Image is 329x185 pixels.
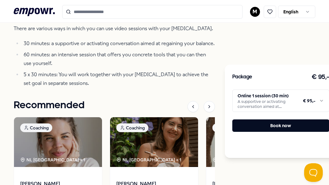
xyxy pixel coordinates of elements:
h1: Recommended [14,98,85,113]
div: [GEOGRAPHIC_DATA] [212,156,265,163]
div: NL [GEOGRAPHIC_DATA] + 1 [20,156,85,163]
div: Coaching [212,123,244,132]
li: 30 minutes: a supportive or activating conversation aimed at regaining your balance. [22,39,215,48]
h3: Package [232,73,252,81]
iframe: Help Scout Beacon - Open [304,163,323,182]
img: package image [14,117,102,167]
li: 5 x 30 minutes: You will work together with your [MEDICAL_DATA] to achieve the set goal in separa... [22,70,215,88]
input: Search for products, categories or subcategories [62,5,243,19]
li: 60 minutes: an intensive session that offers you concrete tools that you can then use yourself. [22,50,215,68]
button: M [250,7,260,17]
img: package image [110,117,198,167]
p: There are various ways in which you can use video sessions with your [MEDICAL_DATA]. [14,24,215,33]
img: package image [206,117,294,167]
div: NL [GEOGRAPHIC_DATA] + 1 [116,156,181,163]
div: Coaching [116,123,148,132]
div: Coaching [20,123,52,132]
